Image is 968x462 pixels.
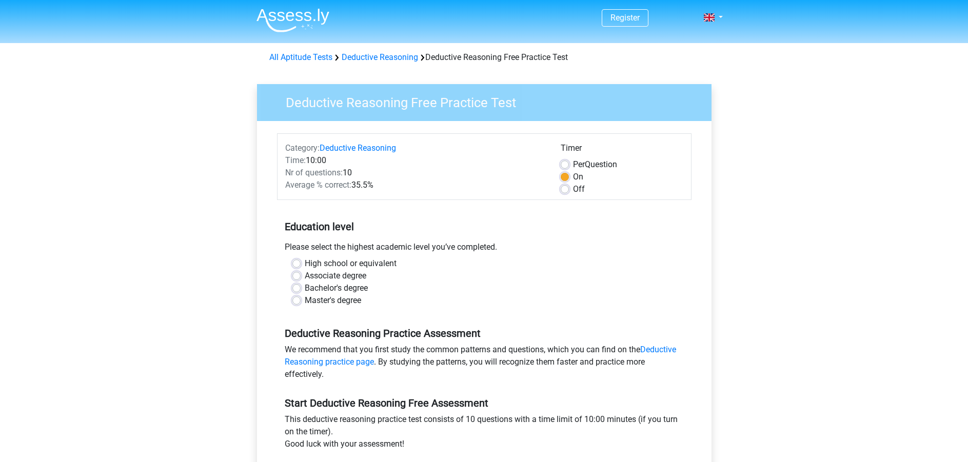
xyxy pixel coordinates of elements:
[305,270,366,282] label: Associate degree
[285,155,306,165] span: Time:
[573,183,585,195] label: Off
[285,397,684,409] h5: Start Deductive Reasoning Free Assessment
[277,241,692,257] div: Please select the highest academic level you’ve completed.
[573,159,585,169] span: Per
[277,344,692,385] div: We recommend that you first study the common patterns and questions, which you can find on the . ...
[278,167,553,179] div: 10
[285,168,343,177] span: Nr of questions:
[573,171,583,183] label: On
[278,179,553,191] div: 35.5%
[277,413,692,454] div: This deductive reasoning practice test consists of 10 questions with a time limit of 10:00 minute...
[320,143,396,153] a: Deductive Reasoning
[342,52,418,62] a: Deductive Reasoning
[305,282,368,294] label: Bachelor's degree
[285,216,684,237] h5: Education level
[285,143,320,153] span: Category:
[265,51,703,64] div: Deductive Reasoning Free Practice Test
[573,158,617,171] label: Question
[285,180,351,190] span: Average % correct:
[610,13,640,23] a: Register
[561,142,683,158] div: Timer
[269,52,332,62] a: All Aptitude Tests
[256,8,329,32] img: Assessly
[285,327,684,339] h5: Deductive Reasoning Practice Assessment
[305,294,361,307] label: Master's degree
[305,257,397,270] label: High school or equivalent
[273,91,704,111] h3: Deductive Reasoning Free Practice Test
[278,154,553,167] div: 10:00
